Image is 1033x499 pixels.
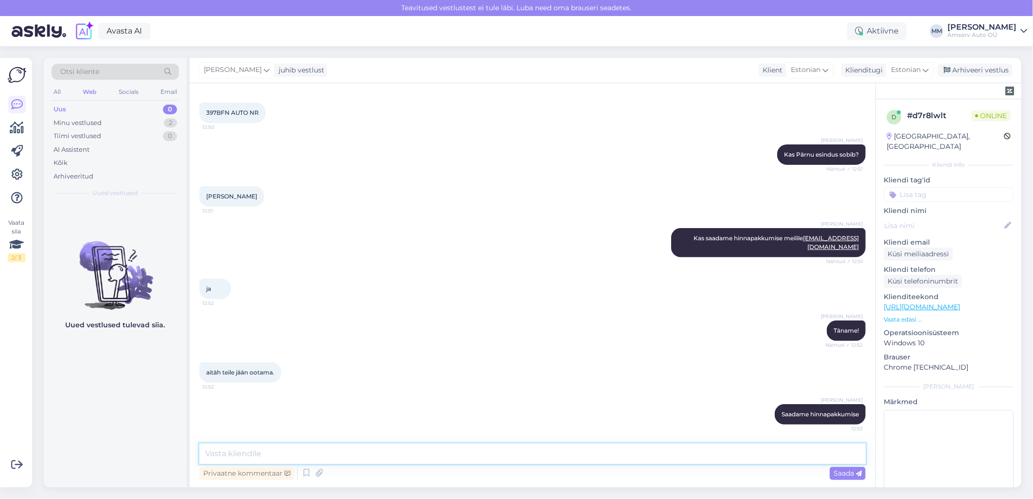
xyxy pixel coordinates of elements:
[791,65,820,75] span: Estonian
[884,362,1014,373] p: Chrome [TECHNICAL_ID]
[884,315,1014,324] p: Vaata edasi ...
[8,218,25,262] div: Vaata siia
[204,65,262,75] span: [PERSON_NAME]
[841,65,883,75] div: Klienditugi
[825,341,863,349] span: Nähtud ✓ 12:52
[8,66,26,84] img: Askly Logo
[847,22,907,40] div: Aktiivne
[887,131,1004,152] div: [GEOGRAPHIC_DATA], [GEOGRAPHIC_DATA]
[275,65,324,75] div: juhib vestlust
[53,105,66,114] div: Uus
[1005,87,1014,95] img: zendesk
[884,292,1014,302] p: Klienditeekond
[163,105,177,114] div: 0
[884,187,1014,202] input: Lisa tag
[803,234,859,250] a: [EMAIL_ADDRESS][DOMAIN_NAME]
[834,327,859,334] span: Täname!
[826,258,863,265] span: Nähtud ✓ 12:51
[53,118,102,128] div: Minu vestlused
[66,320,165,330] p: Uued vestlused tulevad siia.
[884,397,1014,407] p: Märkmed
[907,110,971,122] div: # d7r8lwlt
[202,207,239,214] span: 12:51
[98,23,150,39] a: Avasta AI
[53,145,89,155] div: AI Assistent
[884,160,1014,169] div: Kliendi info
[930,24,944,38] div: MM
[117,86,141,98] div: Socials
[159,86,179,98] div: Email
[53,158,68,168] div: Kõik
[884,265,1014,275] p: Kliendi telefon
[884,382,1014,391] div: [PERSON_NAME]
[947,23,1027,39] a: [PERSON_NAME]Amserv Auto OÜ
[884,328,1014,338] p: Operatsioonisüsteem
[206,369,274,376] span: aitäh teile jään ootama.
[821,137,863,144] span: [PERSON_NAME]
[884,248,953,261] div: Küsi meiliaadressi
[884,352,1014,362] p: Brauser
[947,23,1016,31] div: [PERSON_NAME]
[821,220,863,228] span: [PERSON_NAME]
[884,338,1014,348] p: Windows 10
[53,172,93,181] div: Arhiveeritud
[163,131,177,141] div: 0
[53,131,101,141] div: Tiimi vestlused
[891,65,921,75] span: Estonian
[884,206,1014,216] p: Kliendi nimi
[60,67,99,77] span: Otsi kliente
[971,110,1011,121] span: Online
[164,118,177,128] div: 2
[206,193,257,200] span: [PERSON_NAME]
[44,224,187,311] img: No chats
[206,285,211,292] span: ja
[52,86,63,98] div: All
[821,396,863,404] span: [PERSON_NAME]
[202,383,239,391] span: 12:52
[821,313,863,320] span: [PERSON_NAME]
[947,31,1016,39] div: Amserv Auto OÜ
[884,303,960,311] a: [URL][DOMAIN_NAME]
[891,113,896,121] span: d
[74,21,94,41] img: explore-ai
[938,64,1013,77] div: Arhiveeri vestlus
[884,175,1014,185] p: Kliendi tag'id
[202,124,239,131] span: 12:50
[884,220,1002,231] input: Lisa nimi
[199,467,294,480] div: Privaatne kommentaar
[694,234,859,250] span: Kas saadame hinnapakkumise meilile
[202,300,239,307] span: 12:52
[93,189,138,197] span: Uued vestlused
[884,237,1014,248] p: Kliendi email
[81,86,98,98] div: Web
[884,275,962,288] div: Küsi telefoninumbrit
[784,151,859,158] span: Kas Pärnu esindus sobib?
[826,165,863,173] span: Nähtud ✓ 12:51
[826,425,863,432] span: 12:53
[759,65,783,75] div: Klient
[782,410,859,418] span: Saadame hinnapakkumise
[834,469,862,478] span: Saada
[206,109,259,116] span: 397BFN AUTO NR
[8,253,25,262] div: 2 / 3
